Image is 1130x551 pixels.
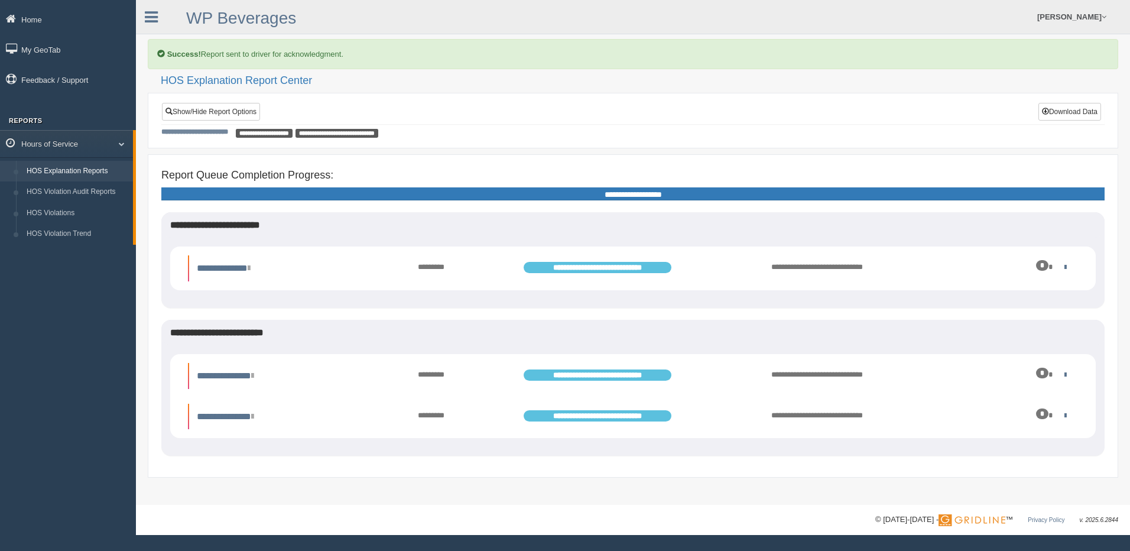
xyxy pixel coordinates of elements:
[188,255,1078,281] li: Expand
[167,50,201,59] b: Success!
[161,170,1105,181] h4: Report Queue Completion Progress:
[188,363,1078,389] li: Expand
[1028,517,1064,523] a: Privacy Policy
[21,223,133,245] a: HOS Violation Trend
[875,514,1118,526] div: © [DATE]-[DATE] - ™
[21,203,133,224] a: HOS Violations
[1038,103,1101,121] button: Download Data
[148,39,1118,69] div: Report sent to driver for acknowledgment.
[939,514,1005,526] img: Gridline
[1080,517,1118,523] span: v. 2025.6.2844
[188,404,1078,430] li: Expand
[161,75,1118,87] h2: HOS Explanation Report Center
[21,181,133,203] a: HOS Violation Audit Reports
[162,103,260,121] a: Show/Hide Report Options
[21,161,133,182] a: HOS Explanation Reports
[186,9,296,27] a: WP Beverages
